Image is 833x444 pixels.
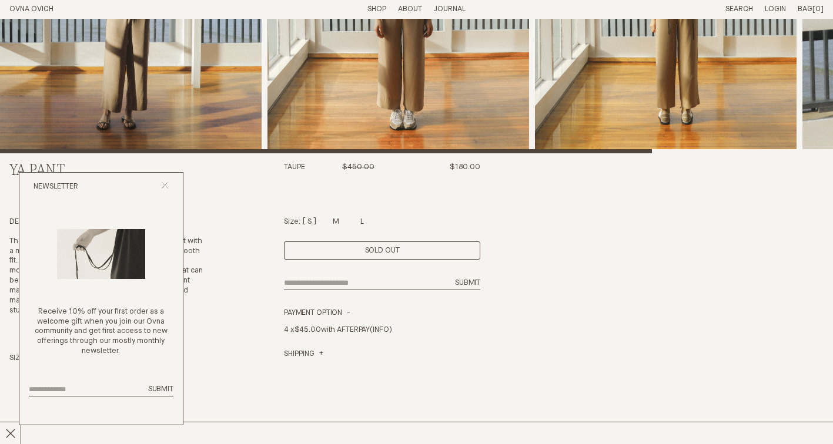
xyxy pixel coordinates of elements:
h2: Ya Pant [9,163,206,180]
span: Submit [148,385,173,393]
span: Bag [798,5,812,13]
span: is a flattering suiting pant with a minimal faced waistband and back darts for a smooth fit. Feat... [9,237,203,285]
a: Shipping [284,349,323,359]
span: and made locally within a 15 km radius of our Auckland studio. [9,287,188,314]
h4: Details [9,217,206,227]
span: $45.00 [295,326,321,334]
a: Sizing [9,354,41,364]
span: [0] [812,5,824,13]
span: The OVNA OVICH 'Ya Pant' [9,237,100,245]
summary: Payment Option [284,308,350,318]
p: S [307,217,312,227]
a: Home [9,5,53,13]
h3: Taupe [284,163,305,208]
p: Size: [284,217,300,227]
span: $450.00 [342,163,374,171]
span: Submit [455,279,480,287]
summary: About [398,5,422,15]
a: Search [725,5,753,13]
p: Receive 10% off your first order as a welcome gift when you join our Ovna community and get first... [29,307,173,356]
a: (INFO) [370,326,392,334]
button: Submit [455,278,480,288]
a: Journal [434,5,466,13]
a: Shop [367,5,386,13]
p: L [360,217,364,227]
span: $180.00 [450,163,480,171]
div: Enquire [284,241,480,260]
button: Close popup [161,181,169,193]
a: Login [765,5,786,13]
button: Submit [148,385,173,395]
h2: Newsletter [34,182,78,192]
div: 4 x with AFTERPAY [284,318,480,349]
